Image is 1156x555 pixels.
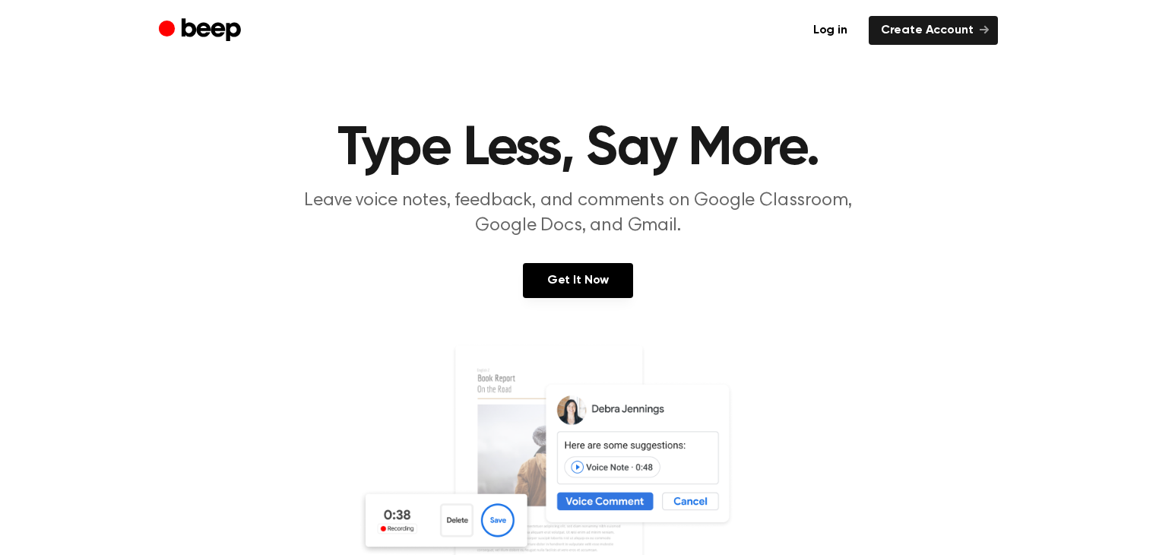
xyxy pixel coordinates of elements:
[801,16,860,45] a: Log in
[287,189,870,239] p: Leave voice notes, feedback, and comments on Google Classroom, Google Docs, and Gmail.
[869,16,998,45] a: Create Account
[159,16,245,46] a: Beep
[523,263,633,298] a: Get It Now
[189,122,968,176] h1: Type Less, Say More.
